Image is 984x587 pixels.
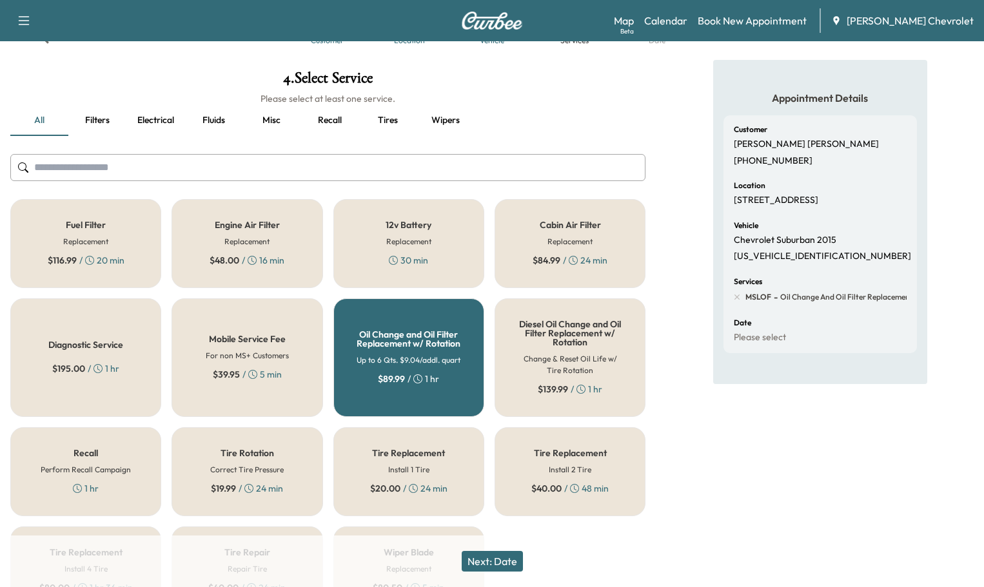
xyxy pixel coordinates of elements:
div: / 24 min [533,254,607,267]
h6: Install 1 Tire [388,464,429,476]
h6: Up to 6 Qts. $9.04/addl. quart [357,354,460,366]
h5: Mobile Service Fee [209,334,286,343]
h1: 4 . Select Service [10,70,645,92]
h6: Please select at least one service. [10,92,645,105]
div: Customer [311,37,344,44]
span: $ 89.99 [378,372,405,385]
a: Calendar [644,13,687,28]
h6: Replacement [224,236,270,247]
h6: Perform Recall Campaign [41,464,131,476]
h6: Change & Reset Oil Life w/ Tire Rotation [516,353,624,376]
span: $ 39.95 [213,368,240,381]
div: 1 hr [73,482,99,495]
h6: Replacement [63,236,108,247]
button: Misc [242,105,300,136]
button: all [10,105,68,136]
button: Recall [300,105,359,136]
div: Location [394,37,425,44]
p: Chevrolet Suburban 2015 [734,235,836,246]
p: [PHONE_NUMBER] [734,155,812,167]
h5: Cabin Air Filter [540,220,601,229]
div: / 24 min [370,482,448,495]
h5: Appointment Details [723,91,917,105]
h5: Engine Air Filter [215,220,280,229]
h5: Tire Replacement [534,448,607,457]
h6: Replacement [547,236,593,247]
div: / 16 min [210,254,284,267]
span: [PERSON_NAME] Chevrolet [847,13,974,28]
h6: Customer [734,126,767,133]
a: MapBeta [614,13,634,28]
span: $ 20.00 [370,482,400,495]
button: Filters [68,105,126,136]
p: [STREET_ADDRESS] [734,195,818,206]
span: $ 139.99 [538,383,568,396]
span: $ 84.99 [533,254,560,267]
p: [PERSON_NAME] [PERSON_NAME] [734,139,879,150]
h5: 12v Battery [386,220,431,229]
div: 30 min [389,254,428,267]
div: / 1 hr [52,362,119,375]
h6: Services [734,278,762,285]
button: Wipers [417,105,475,136]
p: Please select [734,332,786,343]
h6: Date [734,319,751,327]
h6: Replacement [386,236,431,247]
div: / 1 hr [538,383,602,396]
h5: Diagnostic Service [48,340,123,349]
span: Oil Change and Oil Filter Replacement w/ Rotation [778,292,958,302]
h5: Tire Replacement [372,448,445,457]
span: $ 19.99 [211,482,236,495]
span: $ 116.99 [48,254,77,267]
h5: Recall [74,448,98,457]
span: $ 48.00 [210,254,239,267]
span: $ 195.00 [52,362,85,375]
h6: Correct Tire Pressure [210,464,284,476]
p: [US_VEHICLE_IDENTIFICATION_NUMBER] [734,251,911,262]
div: / 20 min [48,254,124,267]
div: / 1 hr [378,372,439,385]
h5: Tire Rotation [221,448,274,457]
img: Curbee Logo [461,12,523,30]
h5: Oil Change and Oil Filter Replacement w/ Rotation [355,330,463,348]
h6: For non MS+ Customers [206,350,289,361]
h6: Vehicle [734,222,758,229]
span: $ 40.00 [531,482,562,495]
button: Fluids [184,105,242,136]
div: Vehicle [480,37,504,44]
div: / 48 min [531,482,609,495]
div: Services [560,37,589,44]
div: / 5 min [213,368,282,381]
div: / 24 min [211,482,283,495]
h6: Install 2 Tire [549,464,591,476]
span: MSLOF [745,292,771,302]
span: - [771,291,778,303]
a: Book New Appointment [698,13,807,28]
div: Beta [620,26,634,36]
button: Tires [359,105,417,136]
h5: Diesel Oil Change and Oil Filter Replacement w/ Rotation [516,320,624,347]
h5: Fuel Filter [66,220,106,229]
h6: Location [734,182,765,189]
div: basic tabs example [10,105,645,136]
button: Next: Date [462,551,523,572]
button: Electrical [126,105,184,136]
div: Date [649,37,665,44]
